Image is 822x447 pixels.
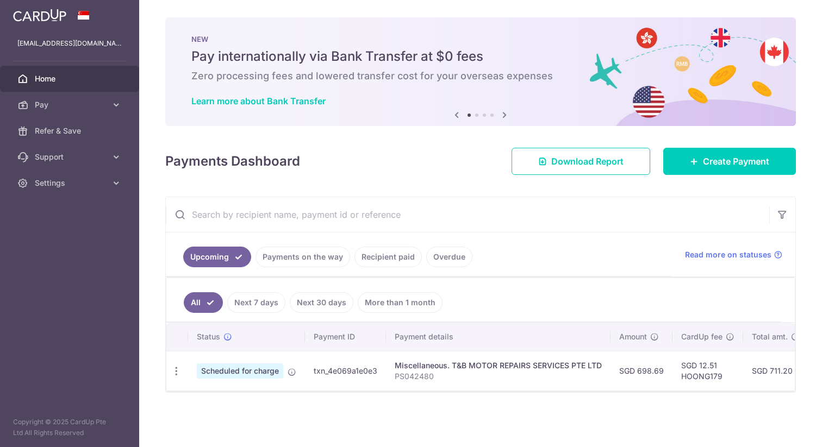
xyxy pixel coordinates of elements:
[685,249,782,260] a: Read more on statuses
[256,247,350,267] a: Payments on the way
[191,35,770,43] p: NEW
[743,351,808,391] td: SGD 711.20
[183,247,251,267] a: Upcoming
[611,351,672,391] td: SGD 698.69
[191,96,326,106] a: Learn more about Bank Transfer
[191,48,770,65] h5: Pay internationally via Bank Transfer at $0 fees
[619,331,647,342] span: Amount
[512,148,650,175] a: Download Report
[35,73,107,84] span: Home
[752,331,788,342] span: Total amt.
[17,38,122,49] p: [EMAIL_ADDRESS][DOMAIN_NAME]
[685,249,771,260] span: Read more on statuses
[395,371,602,382] p: PS042480
[358,292,443,313] a: More than 1 month
[35,178,107,188] span: Settings
[165,17,796,126] img: Bank transfer banner
[191,70,770,83] h6: Zero processing fees and lowered transfer cost for your overseas expenses
[165,152,300,171] h4: Payments Dashboard
[703,155,769,168] span: Create Payment
[13,9,66,22] img: CardUp
[305,351,386,391] td: txn_4e069a1e0e3
[395,360,602,371] div: Miscellaneous. T&B MOTOR REPAIRS SERVICES PTE LTD
[227,292,285,313] a: Next 7 days
[290,292,353,313] a: Next 30 days
[184,292,223,313] a: All
[426,247,472,267] a: Overdue
[305,323,386,351] th: Payment ID
[672,351,743,391] td: SGD 12.51 HOONG179
[35,125,107,136] span: Refer & Save
[663,148,796,175] a: Create Payment
[35,152,107,162] span: Support
[166,197,769,232] input: Search by recipient name, payment id or reference
[197,363,283,379] span: Scheduled for charge
[681,331,723,342] span: CardUp fee
[35,99,107,110] span: Pay
[354,247,422,267] a: Recipient paid
[551,155,624,168] span: Download Report
[197,331,220,342] span: Status
[386,323,611,351] th: Payment details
